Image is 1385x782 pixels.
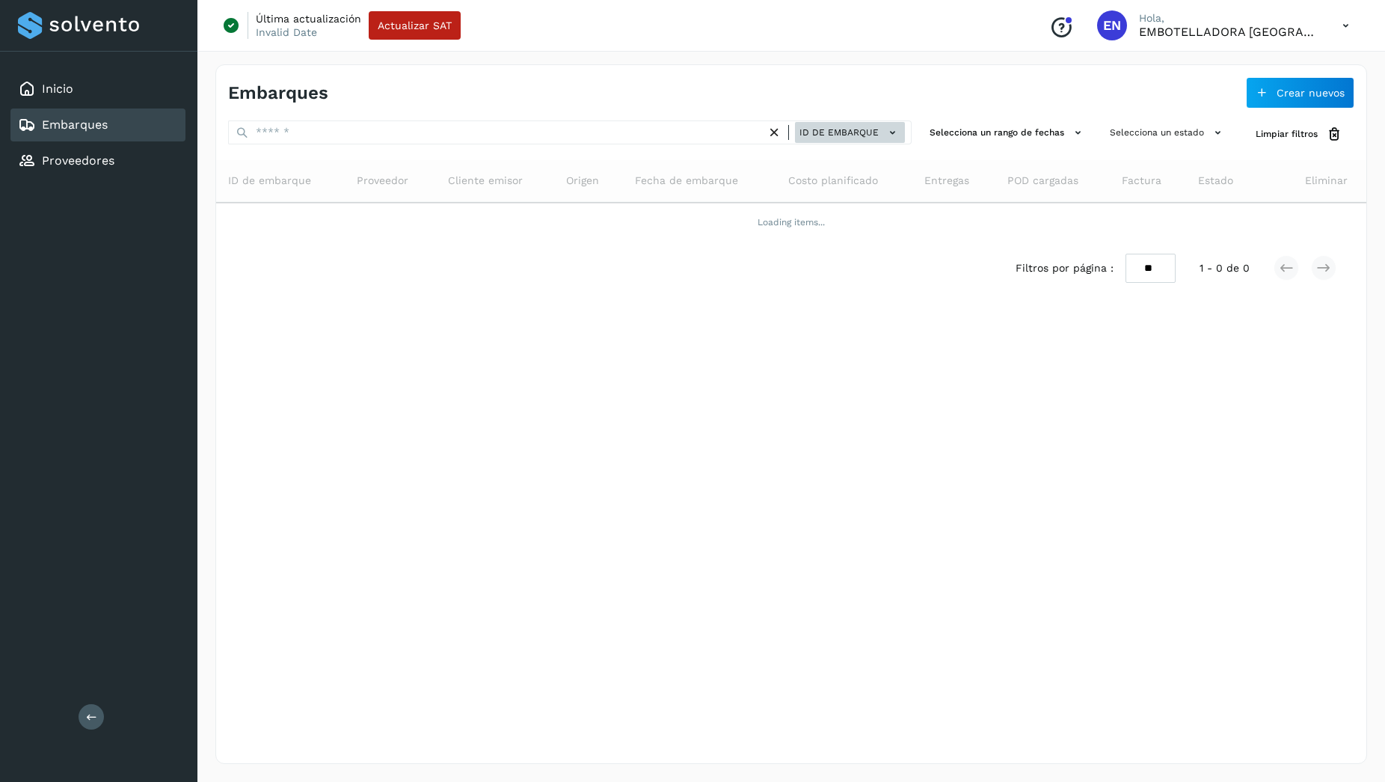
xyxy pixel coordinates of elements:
[1139,12,1318,25] p: Hola,
[1246,77,1354,109] button: Crear nuevos
[216,203,1366,242] td: Loading items...
[1122,173,1161,189] span: Factura
[378,20,452,31] span: Actualizar SAT
[369,11,461,40] button: Actualizar SAT
[1256,127,1318,141] span: Limpiar filtros
[256,25,317,39] p: Invalid Date
[42,117,108,132] a: Embarques
[10,109,185,141] div: Embarques
[1198,173,1233,189] span: Estado
[799,126,879,139] span: ID de embarque
[228,82,328,104] h4: Embarques
[1244,120,1354,148] button: Limpiar filtros
[788,173,878,189] span: Costo planificado
[10,144,185,177] div: Proveedores
[357,173,408,189] span: Proveedor
[1104,120,1232,145] button: Selecciona un estado
[448,173,523,189] span: Cliente emisor
[256,12,361,25] p: Última actualización
[795,122,905,144] button: ID de embarque
[566,173,599,189] span: Origen
[1305,173,1348,189] span: Eliminar
[635,173,738,189] span: Fecha de embarque
[924,173,969,189] span: Entregas
[924,120,1092,145] button: Selecciona un rango de fechas
[1016,260,1114,276] span: Filtros por página :
[1277,88,1345,98] span: Crear nuevos
[10,73,185,106] div: Inicio
[1139,25,1318,39] p: EMBOTELLADORA NIAGARA DE MEXICO
[1200,260,1250,276] span: 1 - 0 de 0
[42,82,73,96] a: Inicio
[42,153,114,168] a: Proveedores
[1007,173,1078,189] span: POD cargadas
[228,173,311,189] span: ID de embarque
